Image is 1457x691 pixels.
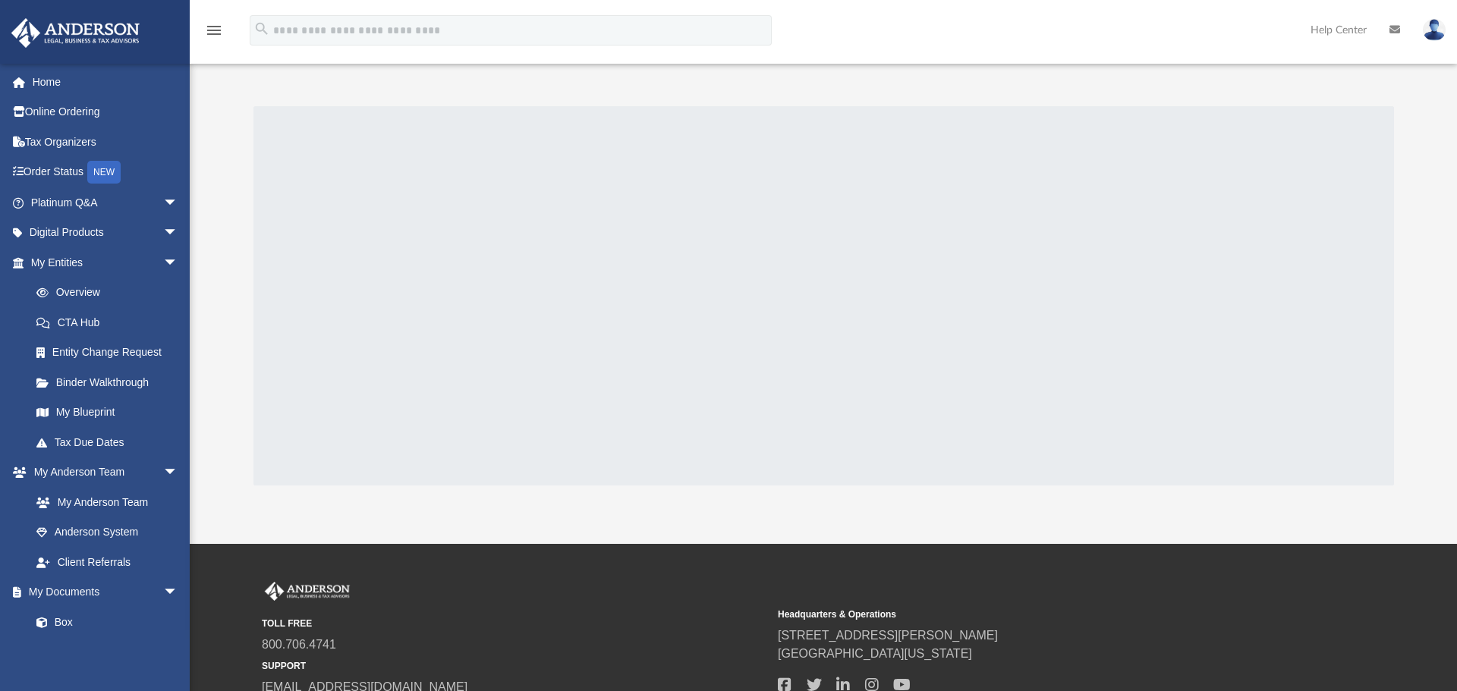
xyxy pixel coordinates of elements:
[262,617,767,630] small: TOLL FREE
[11,127,201,157] a: Tax Organizers
[163,187,194,218] span: arrow_drop_down
[262,659,767,673] small: SUPPORT
[21,517,194,548] a: Anderson System
[21,278,201,308] a: Overview
[1423,19,1446,41] img: User Pic
[163,247,194,278] span: arrow_drop_down
[778,647,972,660] a: [GEOGRAPHIC_DATA][US_STATE]
[21,547,194,577] a: Client Referrals
[11,67,201,97] a: Home
[11,457,194,488] a: My Anderson Teamarrow_drop_down
[205,29,223,39] a: menu
[21,637,194,667] a: Meeting Minutes
[253,20,270,37] i: search
[11,577,194,608] a: My Documentsarrow_drop_down
[21,397,194,428] a: My Blueprint
[11,97,201,127] a: Online Ordering
[11,187,201,218] a: Platinum Q&Aarrow_drop_down
[262,638,336,651] a: 800.706.4741
[87,161,121,184] div: NEW
[163,577,194,608] span: arrow_drop_down
[163,457,194,488] span: arrow_drop_down
[11,247,201,278] a: My Entitiesarrow_drop_down
[21,367,201,397] a: Binder Walkthrough
[262,582,353,601] img: Anderson Advisors Platinum Portal
[163,218,194,249] span: arrow_drop_down
[778,608,1283,621] small: Headquarters & Operations
[21,338,201,368] a: Entity Change Request
[7,18,144,48] img: Anderson Advisors Platinum Portal
[21,607,186,637] a: Box
[21,487,186,517] a: My Anderson Team
[21,307,201,338] a: CTA Hub
[205,21,223,39] i: menu
[11,218,201,248] a: Digital Productsarrow_drop_down
[21,427,201,457] a: Tax Due Dates
[778,629,998,642] a: [STREET_ADDRESS][PERSON_NAME]
[11,157,201,188] a: Order StatusNEW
